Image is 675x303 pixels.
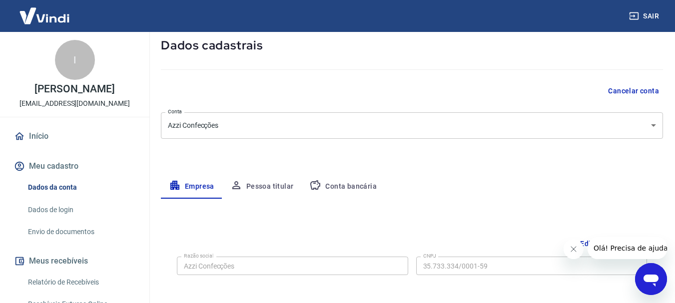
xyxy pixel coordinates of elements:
[576,235,647,253] button: Editar razão social
[24,272,137,293] a: Relatório de Recebíveis
[12,155,137,177] button: Meu cadastro
[222,175,302,199] button: Pessoa titular
[184,252,213,260] label: Razão social
[19,98,130,109] p: [EMAIL_ADDRESS][DOMAIN_NAME]
[24,222,137,242] a: Envio de documentos
[161,37,663,53] h5: Dados cadastrais
[24,177,137,198] a: Dados da conta
[604,82,663,100] button: Cancelar conta
[12,0,77,31] img: Vindi
[24,200,137,220] a: Dados de login
[627,7,663,25] button: Sair
[588,237,667,259] iframe: Mensagem da empresa
[168,108,182,115] label: Conta
[34,84,114,94] p: [PERSON_NAME]
[6,7,84,15] span: Olá! Precisa de ajuda?
[635,263,667,295] iframe: Botão para abrir a janela de mensagens
[423,252,436,260] label: CNPJ
[55,40,95,80] div: I
[301,175,385,199] button: Conta bancária
[161,175,222,199] button: Empresa
[12,125,137,147] a: Início
[161,112,663,139] div: Azzi Confecções
[564,239,584,259] iframe: Fechar mensagem
[12,250,137,272] button: Meus recebíveis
